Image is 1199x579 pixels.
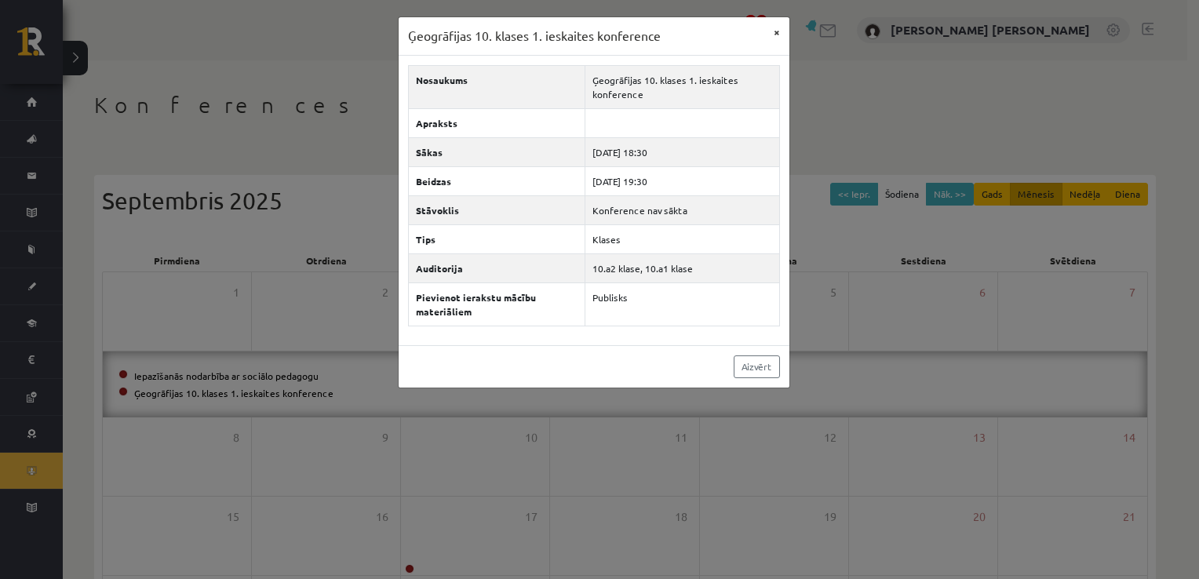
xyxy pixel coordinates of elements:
th: Apraksts [408,108,585,137]
a: Aizvērt [734,355,780,378]
td: Konference nav sākta [585,195,779,224]
td: Publisks [585,282,779,326]
td: [DATE] 19:30 [585,166,779,195]
h3: Ģeogrāfijas 10. klases 1. ieskaites konference [408,27,661,46]
th: Tips [408,224,585,253]
td: Ģeogrāfijas 10. klases 1. ieskaites konference [585,65,779,108]
th: Stāvoklis [408,195,585,224]
th: Pievienot ierakstu mācību materiāliem [408,282,585,326]
button: × [764,17,789,47]
td: Klases [585,224,779,253]
th: Auditorija [408,253,585,282]
th: Sākas [408,137,585,166]
th: Beidzas [408,166,585,195]
th: Nosaukums [408,65,585,108]
td: [DATE] 18:30 [585,137,779,166]
td: 10.a2 klase, 10.a1 klase [585,253,779,282]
